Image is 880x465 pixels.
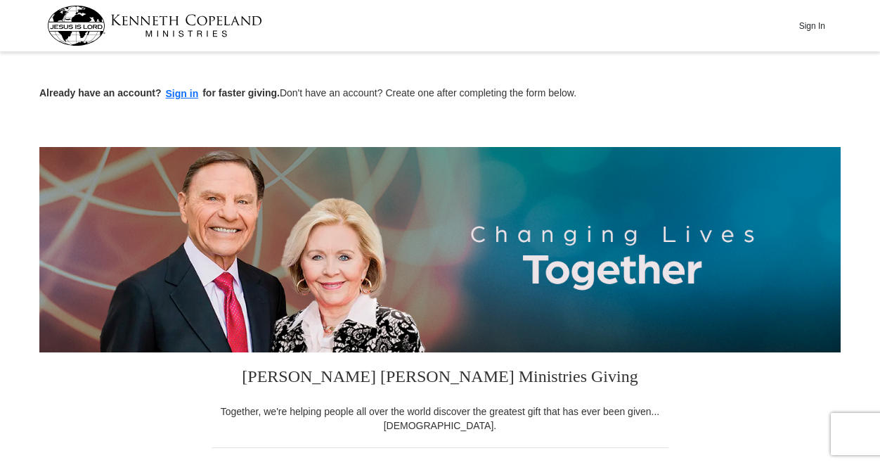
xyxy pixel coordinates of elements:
[39,87,280,98] strong: Already have an account? for faster giving.
[162,86,203,102] button: Sign in
[212,352,668,405] h3: [PERSON_NAME] [PERSON_NAME] Ministries Giving
[791,15,833,37] button: Sign In
[39,86,841,102] p: Don't have an account? Create one after completing the form below.
[212,405,668,433] div: Together, we're helping people all over the world discover the greatest gift that has ever been g...
[47,6,262,46] img: kcm-header-logo.svg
